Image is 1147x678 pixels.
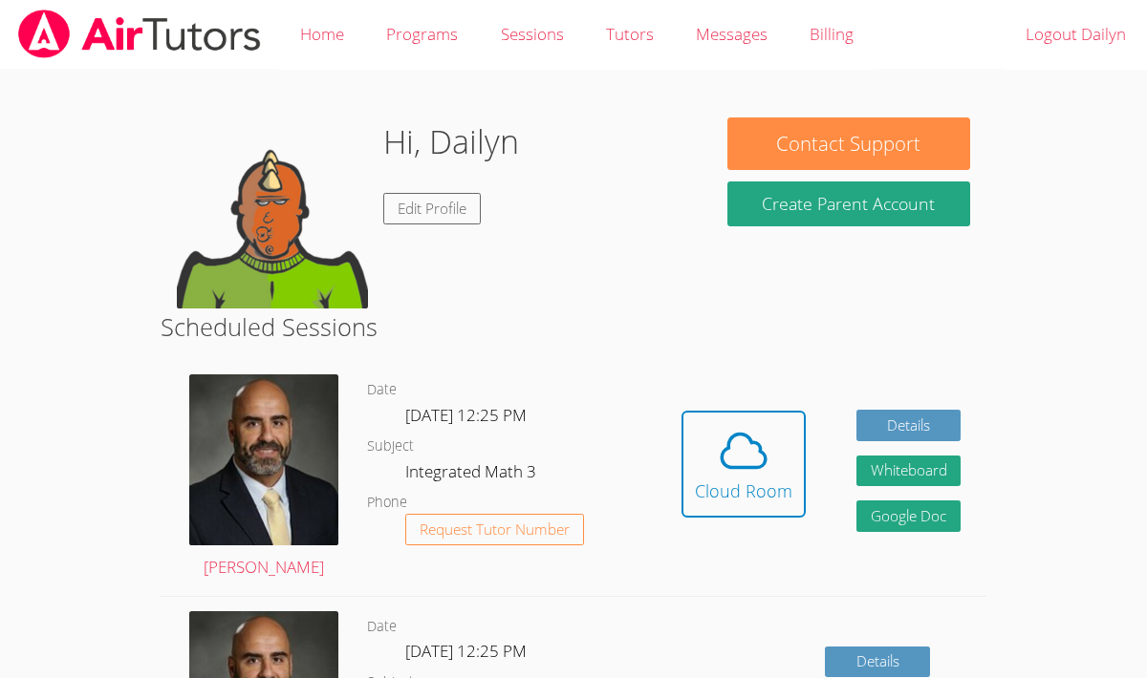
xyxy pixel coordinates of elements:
[825,646,930,678] a: Details
[16,10,263,58] img: airtutors_banner-c4298cdbf04f3fff15de1276eac7730deb9818008684d7c2e4769d2f7ddbe033.png
[189,374,338,581] a: [PERSON_NAME]
[420,522,570,537] span: Request Tutor Number
[405,640,527,662] span: [DATE] 12:25 PM
[405,458,540,491] dd: Integrated Math 3
[405,514,584,545] button: Request Tutor Number
[177,117,368,308] img: default.png
[405,404,527,426] span: [DATE] 12:25 PM
[856,500,962,532] a: Google Doc
[695,477,792,504] div: Cloud Room
[696,23,768,45] span: Messages
[383,193,481,224] a: Edit Profile
[189,374,338,545] img: avatar.png
[367,615,397,639] dt: Date
[856,456,962,487] button: Whiteboard
[727,117,969,170] button: Contact Support
[367,491,407,515] dt: Phone
[682,411,806,518] button: Cloud Room
[856,410,962,441] a: Details
[367,378,397,402] dt: Date
[367,434,414,458] dt: Subject
[727,181,969,226] button: Create Parent Account
[383,117,519,166] h1: Hi, Dailyn
[161,308,986,345] h2: Scheduled Sessions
